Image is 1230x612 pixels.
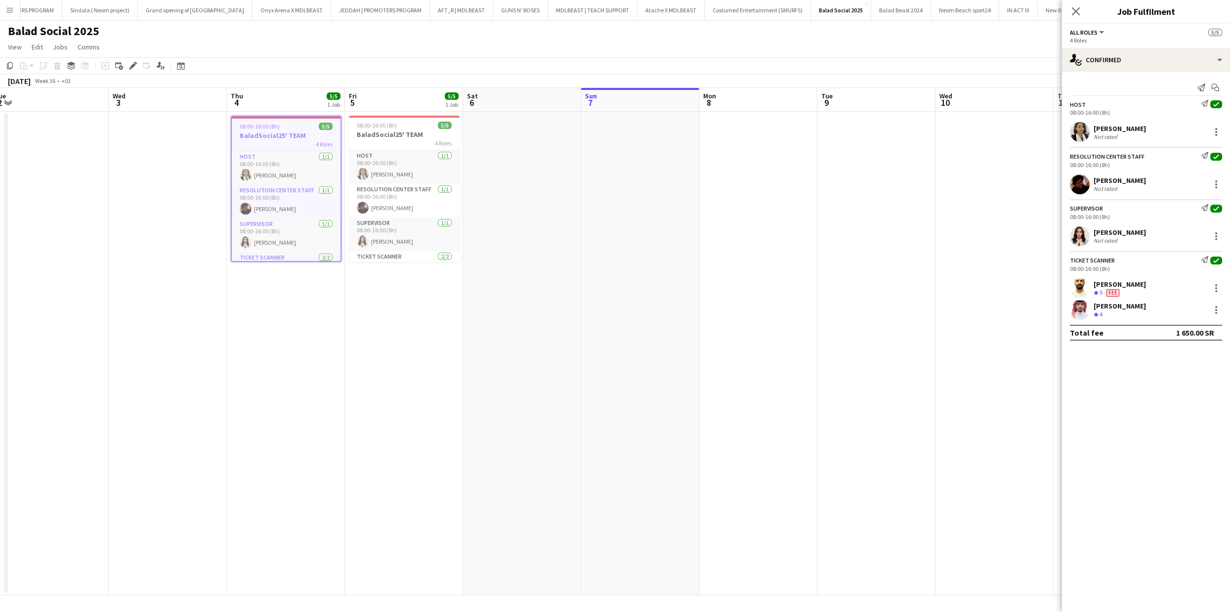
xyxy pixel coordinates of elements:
[74,41,104,53] a: Comms
[8,76,31,86] div: [DATE]
[435,139,452,147] span: 4 Roles
[1094,133,1119,140] div: Not rated
[240,123,280,130] span: 08:00-16:00 (8h)
[703,91,716,100] span: Mon
[445,101,458,108] div: 1 Job
[1176,328,1214,338] div: 1 650.00 SR
[871,0,931,20] button: Balad Beast 2024
[357,122,397,129] span: 08:00-16:00 (8h)
[1094,176,1146,185] div: [PERSON_NAME]
[1070,29,1105,36] button: All roles
[319,123,333,130] span: 5/5
[1070,265,1222,272] div: 08:00-16:00 (8h)
[702,97,716,108] span: 8
[327,101,340,108] div: 1 Job
[1070,205,1103,212] div: Supervisor
[49,41,72,53] a: Jobs
[349,184,460,218] app-card-role: Resolution Center Staff1/108:00-16:00 (8h)[PERSON_NAME]
[1062,48,1230,72] div: Confirmed
[1094,302,1146,310] div: [PERSON_NAME]
[1094,228,1146,237] div: [PERSON_NAME]
[347,97,357,108] span: 5
[1094,280,1146,289] div: [PERSON_NAME]
[4,41,26,53] a: View
[1094,185,1119,192] div: Not rated
[253,0,331,20] button: Onyx Arena X MDLBEAST
[1056,97,1070,108] span: 11
[232,252,340,300] app-card-role: Ticket Scanner2/208:00-16:00 (8h)
[438,122,452,129] span: 5/5
[999,0,1038,20] button: IN ACT III
[232,131,340,140] h3: BaladSocial25' TEAM
[111,97,126,108] span: 3
[1070,328,1103,338] div: Total fee
[349,91,357,100] span: Fri
[232,219,340,252] app-card-role: Supervisor1/108:00-16:00 (8h)[PERSON_NAME]
[78,43,100,51] span: Comms
[467,91,478,100] span: Sat
[430,0,493,20] button: AFT_R | MDLBEAST
[33,77,57,85] span: Week 36
[1208,29,1222,36] span: 5/5
[493,0,548,20] button: GUNS N' ROSES
[931,0,999,20] button: Neom Beach sport24
[1070,153,1145,160] div: Resolution Center Staff
[445,92,459,100] span: 5/5
[585,91,597,100] span: Sun
[28,41,47,53] a: Edit
[316,140,333,148] span: 4 Roles
[331,0,430,20] button: JEDDAH | PROMOTERS PROGRAM
[1100,289,1103,296] span: 5
[1070,101,1086,108] div: HOST
[811,0,871,20] button: Balad Social 2025
[349,130,460,139] h3: BaladSocial25' TEAM
[548,0,637,20] button: MDLBEAST | TEACH SUPPORT
[820,97,833,108] span: 9
[1106,289,1119,297] span: Fee
[349,150,460,184] app-card-role: HOST1/108:00-16:00 (8h)[PERSON_NAME]
[232,151,340,185] app-card-role: HOST1/108:00-16:00 (8h)[PERSON_NAME]
[1070,213,1222,220] div: 08:00-16:00 (8h)
[113,91,126,100] span: Wed
[8,43,22,51] span: View
[1070,37,1222,44] div: 4 Roles
[1058,91,1070,100] span: Thu
[229,97,243,108] span: 4
[349,116,460,262] app-job-card: 08:00-16:00 (8h)5/5BaladSocial25' TEAM4 RolesHOST1/108:00-16:00 (8h)[PERSON_NAME]Resolution Cente...
[61,77,71,85] div: +03
[349,251,460,299] app-card-role: Ticket Scanner2/208:00-16:00 (8h)
[138,0,253,20] button: Grand opening of [GEOGRAPHIC_DATA]
[1070,29,1098,36] span: All roles
[232,185,340,219] app-card-role: Resolution Center Staff1/108:00-16:00 (8h)[PERSON_NAME]
[1094,124,1146,133] div: [PERSON_NAME]
[938,97,952,108] span: 10
[1104,289,1121,297] div: Crew has different fees then in role
[939,91,952,100] span: Wed
[32,43,43,51] span: Edit
[1062,5,1230,18] h3: Job Fulfilment
[231,91,243,100] span: Thu
[637,0,705,20] button: Atache X MDLBEAST
[8,24,99,39] h1: Balad Social 2025
[53,43,68,51] span: Jobs
[231,116,341,262] app-job-card: 08:00-16:00 (8h)5/5BaladSocial25' TEAM4 RolesHOST1/108:00-16:00 (8h)[PERSON_NAME]Resolution Cente...
[1070,109,1222,116] div: 08:00-16:00 (8h)
[1100,310,1103,318] span: 4
[584,97,597,108] span: 7
[327,92,340,100] span: 5/5
[1070,161,1222,169] div: 08:00-16:00 (8h)
[1070,257,1115,264] div: Ticket Scanner
[821,91,833,100] span: Tue
[705,0,811,20] button: Costumed Entertainment (SMURFS)
[1038,0,1082,20] button: New Board
[1094,237,1119,244] div: Not rated
[349,218,460,251] app-card-role: Supervisor1/108:00-16:00 (8h)[PERSON_NAME]
[466,97,478,108] span: 6
[62,0,138,20] button: Sindala ( Neom project)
